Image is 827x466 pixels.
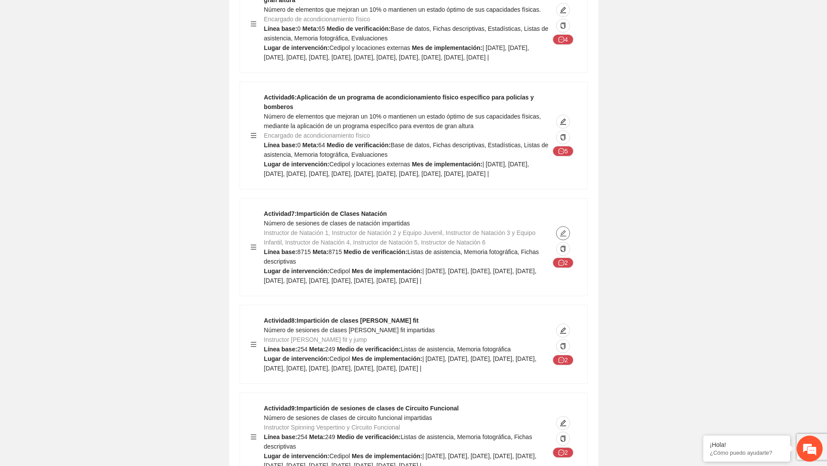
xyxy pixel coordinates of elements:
[553,34,573,45] button: message4
[556,324,570,337] button: edit
[264,161,329,168] strong: Lugar de intervención:
[560,343,566,350] span: copy
[560,23,566,30] span: copy
[264,229,536,246] span: Instructor de Natación 1, Instructor de Natación 2 y Equipo Juvenil, Instructor de Natación 3 y E...
[352,453,422,459] strong: Mes de implementación:
[401,346,511,353] span: Listas de asistencia, Memoria fotográfica
[556,432,570,446] button: copy
[560,134,566,141] span: copy
[556,115,570,129] button: edit
[556,130,570,144] button: copy
[560,436,566,443] span: copy
[556,242,570,256] button: copy
[313,248,329,255] strong: Meta:
[264,113,541,129] span: Número de elementos que mejoran un 10% o mantienen un estado óptimo de sus capacidades físicas, m...
[352,268,422,274] strong: Mes de implementación:
[264,248,297,255] strong: Línea base:
[264,220,410,227] span: Número de sesiones de clases de natación impartidas
[250,434,257,440] span: menu
[329,161,410,168] span: Cedipol y locaciones externas
[556,339,570,353] button: copy
[557,7,570,13] span: edit
[329,44,410,51] span: Cedipol y locaciones externas
[309,433,325,440] strong: Meta:
[250,244,257,250] span: menu
[297,433,307,440] span: 254
[142,4,163,25] div: Minimizar ventana de chat en vivo
[557,327,570,334] span: edit
[297,142,301,149] span: 0
[558,357,564,364] span: message
[337,346,401,353] strong: Medio de verificación:
[303,142,319,149] strong: Meta:
[250,341,257,347] span: menu
[264,6,541,13] span: Número de elementos que mejoran un 10% o mantienen un estado óptimo de sus capacidades físicas.
[553,146,573,156] button: message5
[297,346,307,353] span: 254
[264,142,297,149] strong: Línea base:
[558,260,564,267] span: message
[556,226,570,240] button: edit
[556,19,570,33] button: copy
[264,453,329,459] strong: Lugar de intervención:
[264,44,329,51] strong: Lugar de intervención:
[558,148,564,155] span: message
[264,424,400,431] span: Instructor Spinning Vespertino y Circuito Funcional
[556,3,570,17] button: edit
[337,433,401,440] strong: Medio de verificación:
[553,447,573,458] button: message2
[710,449,784,456] p: ¿Cómo puedo ayudarte?
[553,355,573,365] button: message2
[303,25,319,32] strong: Meta:
[325,346,335,353] span: 249
[328,248,342,255] span: 8715
[45,44,146,56] div: Chatee con nosotros ahora
[412,161,483,168] strong: Mes de implementación:
[558,36,564,43] span: message
[558,449,564,456] span: message
[264,317,418,324] strong: Actividad 8 : Impartición de clases [PERSON_NAME] fit
[264,414,432,421] span: Número de sesiones de clases de circuito funcional impartidas
[557,230,570,237] span: edit
[329,453,350,459] span: Cedipol
[264,142,548,158] span: Base de datos, Fichas descriptivas, Estadísticas, Listas de asistencia, Memoria fotográfica, Eval...
[556,416,570,430] button: edit
[4,237,165,268] textarea: Escriba su mensaje y pulse “Intro”
[325,433,335,440] span: 249
[553,258,573,268] button: message2
[264,16,370,23] span: Encargado de acondicionamiento físico
[264,268,329,274] strong: Lugar de intervención:
[264,433,297,440] strong: Línea base:
[318,25,325,32] span: 65
[344,248,408,255] strong: Medio de verificación:
[264,355,329,362] strong: Lugar de intervención:
[309,346,325,353] strong: Meta:
[412,44,483,51] strong: Mes de implementación:
[264,346,297,353] strong: Línea base:
[264,25,297,32] strong: Línea base:
[264,327,435,334] span: Número de sesiones de clases [PERSON_NAME] fit impartidas
[264,405,459,412] strong: Actividad 9 : Impartición de sesiones de clases de Circuito Funcional
[327,25,391,32] strong: Medio de verificación:
[557,420,570,426] span: edit
[264,336,367,343] span: Instructor [PERSON_NAME] fit y jump
[264,25,548,42] span: Base de datos, Fichas descriptivas, Estadísticas, Listas de asistencia, Memoria fotográfica, Eval...
[264,210,387,217] strong: Actividad 7 : Impartición de Clases Natación
[352,355,422,362] strong: Mes de implementación:
[560,246,566,253] span: copy
[50,116,120,204] span: Estamos en línea.
[264,132,370,139] span: Encargado de acondicionamiento físico
[327,142,391,149] strong: Medio de verificación:
[318,142,325,149] span: 64
[250,21,257,27] span: menu
[329,268,350,274] span: Cedipol
[710,441,784,448] div: ¡Hola!
[264,94,534,110] strong: Actividad 6 : Aplicación de un programa de acondicionamiento físico específico para policías y bo...
[329,355,350,362] span: Cedipol
[250,132,257,139] span: menu
[557,118,570,125] span: edit
[297,25,301,32] span: 0
[297,248,311,255] span: 8715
